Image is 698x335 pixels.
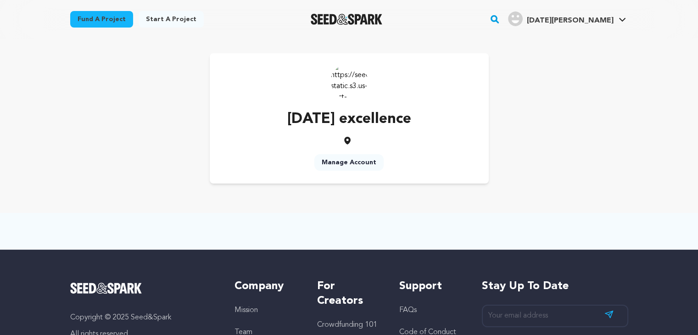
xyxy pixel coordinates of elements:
[526,17,613,24] span: [DATE][PERSON_NAME]
[311,14,383,25] a: Seed&Spark Homepage
[399,279,463,294] h5: Support
[235,307,258,314] a: Mission
[317,321,377,329] a: Crowdfunding 101
[317,279,381,308] h5: For Creators
[70,312,217,323] p: Copyright © 2025 Seed&Spark
[314,154,384,171] a: Manage Account
[508,11,523,26] img: user.png
[70,11,133,28] a: Fund a project
[506,10,628,29] span: kartik e.'s Profile
[482,279,628,294] h5: Stay up to date
[331,62,368,99] img: https://seedandspark-static.s3.us-east-2.amazonaws.com/images/User/002/321/883/medium/ACg8ocKazPP...
[508,11,613,26] div: kartik e.'s Profile
[139,11,204,28] a: Start a project
[506,10,628,26] a: kartik e.'s Profile
[70,283,142,294] img: Seed&Spark Logo
[235,279,298,294] h5: Company
[482,305,628,327] input: Your email address
[311,14,383,25] img: Seed&Spark Logo Dark Mode
[287,108,411,130] p: [DATE] excellence
[70,283,217,294] a: Seed&Spark Homepage
[399,307,417,314] a: FAQs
